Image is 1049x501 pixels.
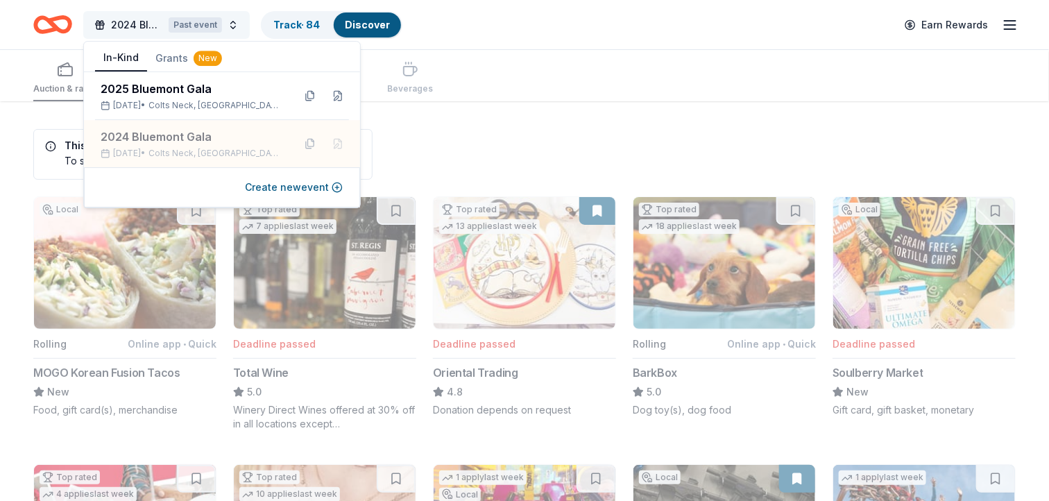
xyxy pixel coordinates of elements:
[169,17,222,33] div: Past event
[33,8,72,41] a: Home
[101,128,282,145] div: 2024 Bluemont Gala
[833,196,1016,417] button: Image for Soulberry MarketLocalDeadline passedSoulberry MarketNewGift card, gift basket, monetary
[345,19,390,31] a: Discover
[148,100,282,111] span: Colts Neck, [GEOGRAPHIC_DATA]
[194,51,222,66] div: New
[148,148,282,159] span: Colts Neck, [GEOGRAPHIC_DATA]
[245,179,343,196] button: Create newevent
[896,12,996,37] a: Earn Rewards
[101,100,282,111] div: [DATE] •
[95,45,147,71] button: In-Kind
[111,17,163,33] span: 2024 Bluemont Gala
[33,196,216,417] button: Image for MOGO Korean Fusion TacosLocalRollingOnline app•QuickMOGO Korean Fusion TacosNewFood, gi...
[45,153,316,168] div: To save donors and apply, please create a new event.
[633,196,816,417] button: Image for BarkBoxTop rated18 applieslast weekRollingOnline app•QuickBarkBox5.0Dog toy(s), dog food
[101,80,282,97] div: 2025 Bluemont Gala
[433,196,616,417] button: Image for Oriental TradingTop rated13 applieslast weekDeadline passedOriental Trading4.8Donation ...
[233,196,416,431] button: Image for Total WineTop rated7 applieslast weekDeadline passedTotal Wine5.0Winery Direct Wines of...
[273,19,320,31] a: Track· 84
[83,11,250,39] button: 2024 Bluemont GalaPast event
[101,148,282,159] div: [DATE] •
[261,11,402,39] button: Track· 84Discover
[147,46,230,71] button: Grants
